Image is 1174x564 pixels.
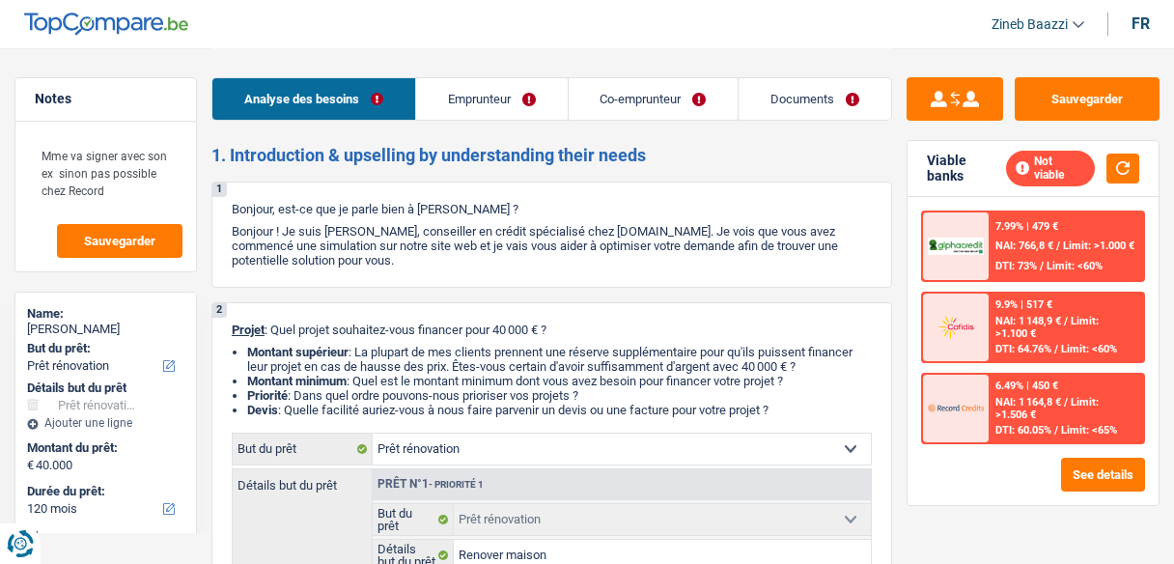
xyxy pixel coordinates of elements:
label: Durée du prêt: [27,484,181,499]
span: NAI: 1 148,9 € [995,315,1061,327]
img: AlphaCredit [928,238,984,255]
span: Sauvegarder [84,235,155,247]
a: Emprunteur [416,78,568,120]
span: Devis [247,403,278,417]
a: Documents [739,78,891,120]
a: Co-emprunteur [569,78,739,120]
div: fr [1132,14,1150,33]
span: Limit: >1.506 € [995,396,1099,421]
li: : Dans quel ordre pouvons-nous prioriser vos projets ? [247,388,872,403]
h2: 1. Introduction & upselling by understanding their needs [211,145,892,166]
button: Sauvegarder [1015,77,1160,121]
div: 2 [212,303,227,318]
span: Limit: >1.000 € [1063,240,1134,252]
li: : La plupart de mes clients prennent une réserve supplémentaire pour qu'ils puissent financer leu... [247,345,872,374]
div: 9.9% | 517 € [995,298,1052,311]
div: Ajouter une ligne [27,416,184,430]
p: Bonjour, est-ce que je parle bien à [PERSON_NAME] ? [232,202,872,216]
strong: Montant minimum [247,374,347,388]
span: NAI: 1 164,8 € [995,396,1061,409]
span: / [1054,424,1058,437]
strong: Priorité [247,388,288,403]
div: 7.99% | 479 € [995,220,1058,233]
button: See details [1061,458,1145,492]
label: Détails but du prêt [233,469,372,492]
span: / [1054,343,1058,355]
span: NAI: 766,8 € [995,240,1053,252]
span: Limit: >1.100 € [995,315,1099,340]
label: But du prêt [373,504,454,535]
label: Montant du prêt: [27,440,181,456]
span: Limit: <60% [1061,343,1117,355]
span: DTI: 60.05% [995,424,1051,437]
span: / [1064,315,1068,327]
img: TopCompare Logo [24,13,188,36]
img: Record Credits [928,394,984,422]
span: Limit: <65% [1061,424,1117,437]
p: Bonjour ! Je suis [PERSON_NAME], conseiller en crédit spécialisé chez [DOMAIN_NAME]. Je vois que ... [232,224,872,268]
li: : Quel est le montant minimum dont vous avez besoin pour financer votre projet ? [247,374,872,388]
span: Projet [232,323,265,337]
li: : Quelle facilité auriez-vous à nous faire parvenir un devis ou une facture pour votre projet ? [247,403,872,417]
label: But du prêt [233,434,373,465]
div: Stage: [27,528,184,544]
div: Viable banks [927,153,1006,185]
span: / [1064,396,1068,409]
p: : Quel projet souhaitez-vous financer pour 40 000 € ? [232,323,872,337]
a: Analyse des besoins [212,78,415,120]
span: € [27,458,34,473]
span: Zineb Baazzi [992,16,1068,33]
a: Zineb Baazzi [976,9,1084,41]
div: Détails but du prêt [27,381,184,396]
span: DTI: 64.76% [995,343,1051,355]
div: 6.49% | 450 € [995,380,1058,392]
div: 1 [212,183,227,197]
span: Limit: <60% [1047,260,1103,272]
img: Cofidis [928,313,984,341]
span: - Priorité 1 [429,479,484,490]
div: Not viable [1006,151,1095,186]
div: Name: [27,306,184,322]
div: Prêt n°1 [373,478,489,491]
div: [PERSON_NAME] [27,322,184,337]
span: / [1056,240,1060,252]
span: / [1040,260,1044,272]
button: Sauvegarder [57,224,182,258]
span: DTI: 73% [995,260,1037,272]
strong: Montant supérieur [247,345,349,359]
label: But du prêt: [27,341,181,356]
h5: Notes [35,91,177,107]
